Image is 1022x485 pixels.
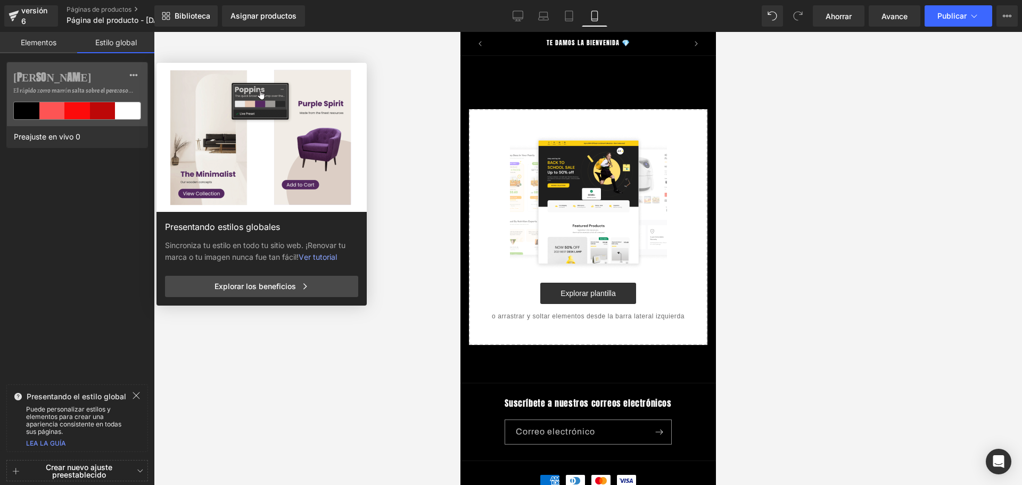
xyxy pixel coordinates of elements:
font: Asignar productos [230,11,296,20]
font: Crear nuevo ajuste preestablecido [46,463,112,479]
a: LEA LA GUÍA [26,439,66,447]
font: Página del producto - [DATE] 22:55:22 [67,15,204,24]
font: Biblioteca [175,11,210,20]
font: Suscríbete a nuestros correos electrónicos [44,365,211,377]
div: 1 de 4 [31,2,224,22]
a: Explorar plantilla [80,251,176,272]
font: Explorar los beneficios [215,282,296,291]
input: Correo electrónico [45,388,210,412]
div: Anuncio [31,2,224,22]
a: Móvil [582,5,607,27]
a: Páginas de productos [67,5,189,14]
font: [PERSON_NAME] [13,69,91,85]
font: Ahorrar [826,12,852,21]
button: Publicar [925,5,992,27]
font: versión 6 [21,6,47,26]
font: Elementos [21,38,56,47]
a: De oficina [505,5,531,27]
font: Estilo global [95,38,137,47]
a: Avance [869,5,920,27]
font: o arrastrar y soltar elementos desde la barra lateral izquierda [31,281,224,288]
font: Sincroniza tu estilo en todo tu sitio web. ¡Renovar tu marca o tu imagen nunca fue tan fácil! [165,241,345,261]
font: Publicar [937,11,967,20]
font: Presentando el estilo global [27,392,126,401]
div: Abrir Intercom Messenger [986,449,1011,474]
button: Rehacer [787,5,809,27]
button: Más [996,5,1018,27]
font: El rápido zorro marrón salta sobre el perezoso... [13,86,133,95]
a: Ver tutorial [299,252,337,261]
font: Presentando estilos globales [165,221,280,232]
a: Tableta [556,5,582,27]
font: TE DAMOS LA BIENVENIDA 💎 [86,6,170,15]
a: Computadora portátil [531,5,556,27]
font: Preajuste en vivo 0 [14,132,80,141]
a: Nueva Biblioteca [154,5,218,27]
font: Puede personalizar estilos y elementos para crear una apariencia consistente en todas sus páginas. [26,405,121,435]
button: Suscribirse [187,388,211,413]
font: Páginas de productos [67,5,131,13]
a: versión 6 [4,5,58,27]
font: Avance [881,12,908,21]
button: Deshacer [762,5,783,27]
font: Explorar plantilla [100,257,155,266]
